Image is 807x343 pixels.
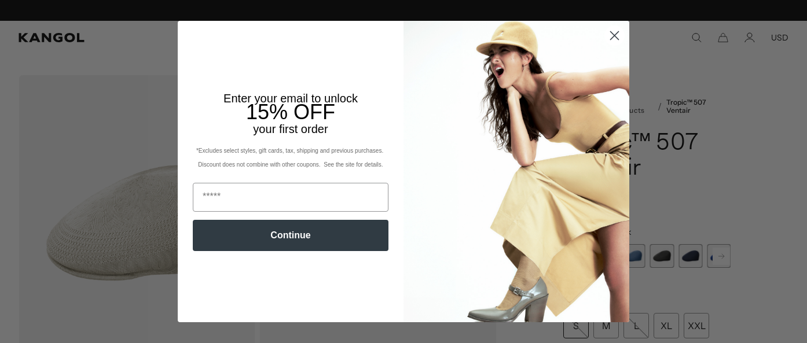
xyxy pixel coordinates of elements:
span: *Excludes select styles, gift cards, tax, shipping and previous purchases. Discount does not comb... [196,147,385,168]
button: Continue [193,220,388,251]
input: Email [193,183,388,212]
img: 93be19ad-e773-4382-80b9-c9d740c9197f.jpeg [403,21,629,322]
button: Close dialog [604,25,625,46]
span: your first order [253,123,328,135]
span: 15% OFF [246,100,335,124]
span: Enter your email to unlock [223,92,358,105]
